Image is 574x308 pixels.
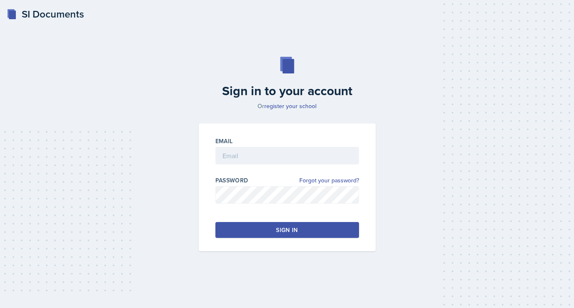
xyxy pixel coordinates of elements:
div: Sign in [276,226,298,234]
a: SI Documents [7,7,84,22]
p: Or [194,102,381,110]
label: Email [215,137,233,145]
h2: Sign in to your account [194,83,381,98]
input: Email [215,147,359,164]
a: register your school [264,102,316,110]
button: Sign in [215,222,359,238]
a: Forgot your password? [299,176,359,185]
label: Password [215,176,248,184]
